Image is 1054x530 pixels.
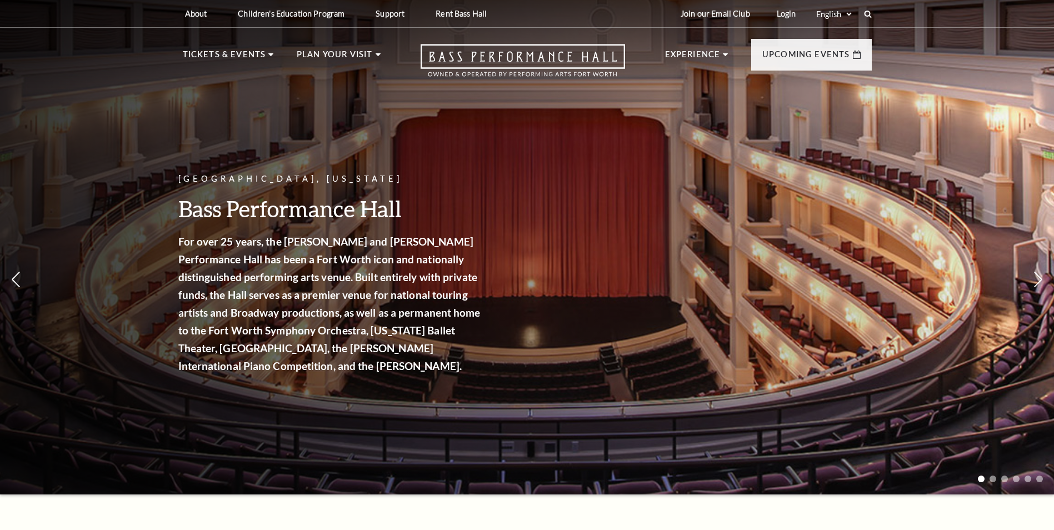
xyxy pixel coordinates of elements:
p: Rent Bass Hall [436,9,487,18]
p: Upcoming Events [762,48,850,68]
p: [GEOGRAPHIC_DATA], [US_STATE] [178,172,484,186]
strong: For over 25 years, the [PERSON_NAME] and [PERSON_NAME] Performance Hall has been a Fort Worth ico... [178,235,481,372]
p: Plan Your Visit [297,48,373,68]
p: Experience [665,48,721,68]
p: About [185,9,207,18]
p: Support [376,9,404,18]
p: Children's Education Program [238,9,344,18]
p: Tickets & Events [183,48,266,68]
select: Select: [814,9,853,19]
h3: Bass Performance Hall [178,194,484,223]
